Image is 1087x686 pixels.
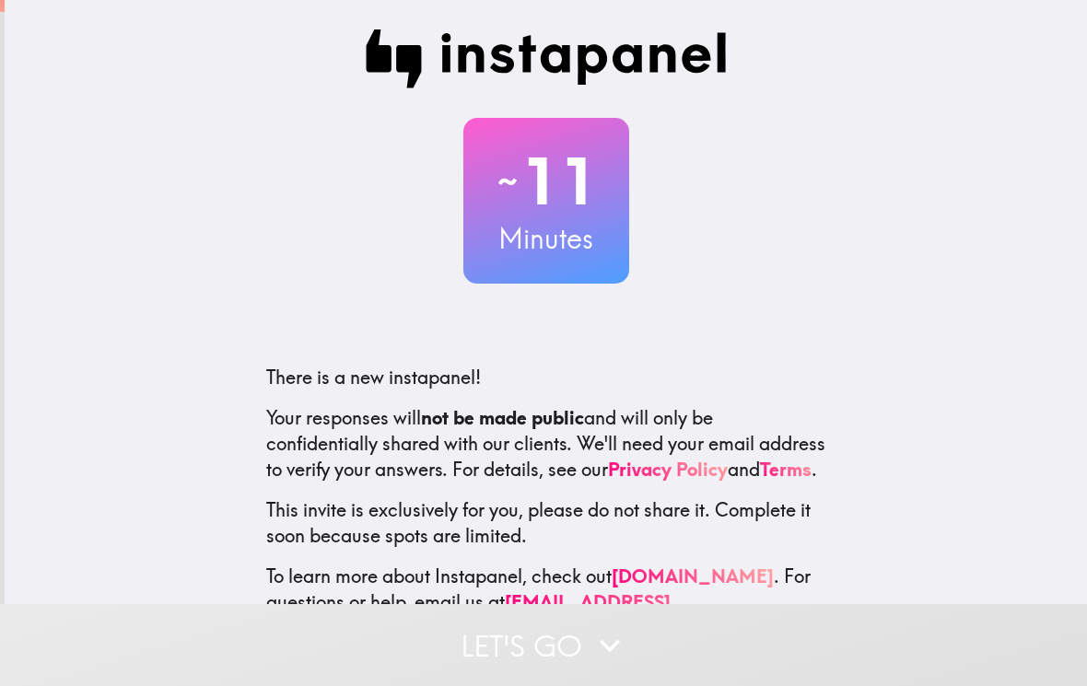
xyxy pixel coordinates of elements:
p: This invite is exclusively for you, please do not share it. Complete it soon because spots are li... [266,497,826,549]
a: [DOMAIN_NAME] [612,564,774,587]
h2: 11 [463,144,629,219]
span: There is a new instapanel! [266,366,481,389]
b: not be made public [421,406,584,429]
h3: Minutes [463,219,629,258]
a: Terms [760,458,812,481]
span: ~ [495,154,520,209]
p: To learn more about Instapanel, check out . For questions or help, email us at . [266,564,826,641]
img: Instapanel [366,29,727,88]
p: Your responses will and will only be confidentially shared with our clients. We'll need your emai... [266,405,826,483]
a: Privacy Policy [608,458,728,481]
